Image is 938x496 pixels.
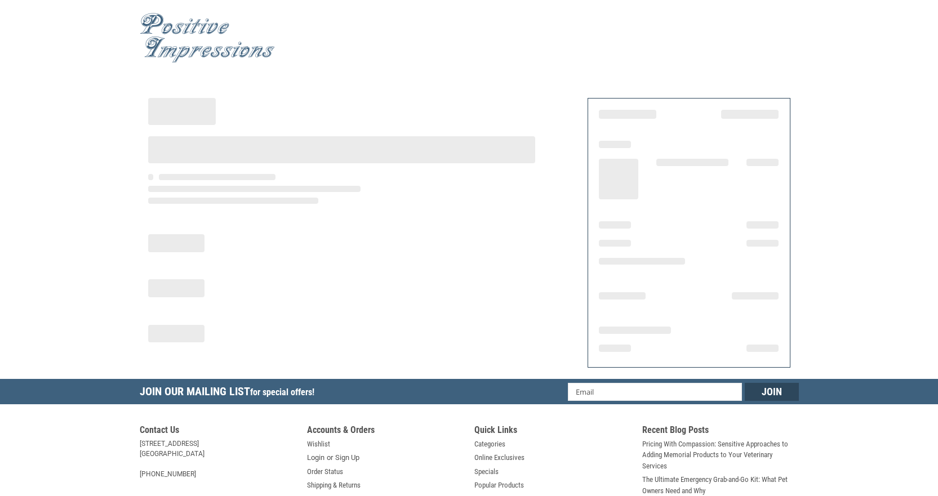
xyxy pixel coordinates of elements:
[568,383,742,401] input: Email
[642,424,799,439] h5: Recent Blog Posts
[320,452,340,463] span: or
[474,424,631,439] h5: Quick Links
[140,379,320,408] h5: Join Our Mailing List
[474,452,524,463] a: Online Exclusives
[307,480,361,491] a: Shipping & Returns
[307,424,464,439] h5: Accounts & Orders
[140,424,296,439] h5: Contact Us
[250,387,314,397] span: for special offers!
[474,480,524,491] a: Popular Products
[335,452,359,463] a: Sign Up
[307,466,343,477] a: Order Status
[745,383,799,401] input: Join
[474,439,505,450] a: Categories
[642,439,799,472] a: Pricing With Compassion: Sensitive Approaches to Adding Memorial Products to Your Veterinary Serv...
[307,452,324,463] a: Login
[642,474,799,496] a: The Ultimate Emergency Grab-and-Go Kit: What Pet Owners Need and Why
[140,13,275,63] img: Positive Impressions
[140,439,296,479] address: [STREET_ADDRESS] [GEOGRAPHIC_DATA] [PHONE_NUMBER]
[474,466,499,477] a: Specials
[307,439,330,450] a: Wishlist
